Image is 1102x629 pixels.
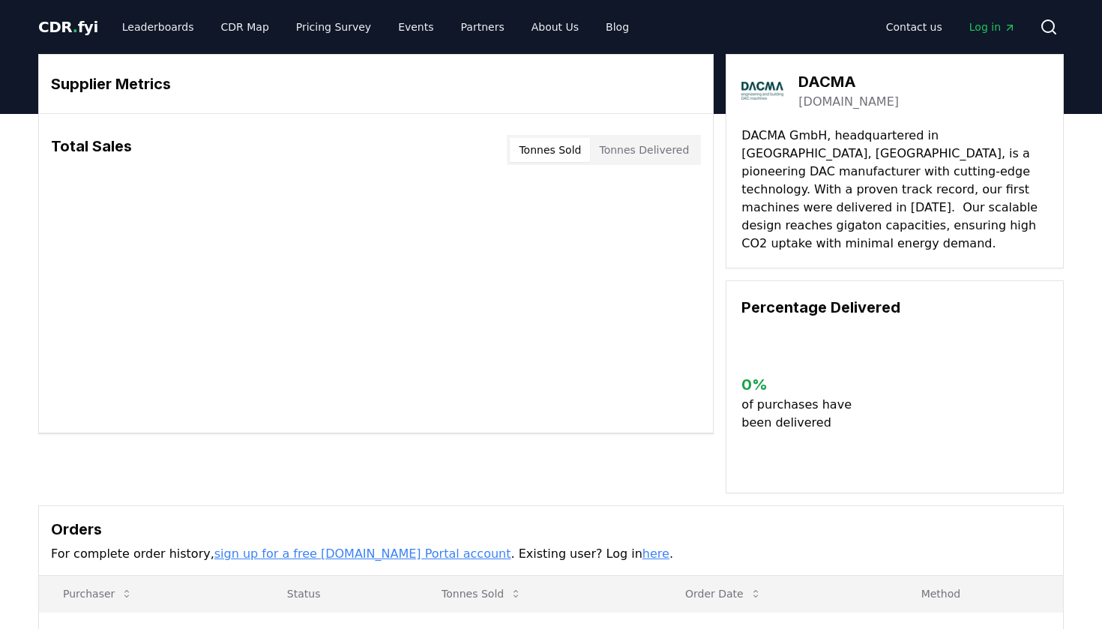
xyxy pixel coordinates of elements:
[214,547,511,561] a: sign up for a free [DOMAIN_NAME] Portal account
[741,396,864,432] p: of purchases have been delivered
[520,13,591,40] a: About Us
[209,13,281,40] a: CDR Map
[51,73,701,95] h3: Supplier Metrics
[969,19,1016,34] span: Log in
[275,586,406,601] p: Status
[798,93,899,111] a: [DOMAIN_NAME]
[909,586,1051,601] p: Method
[73,18,78,36] span: .
[798,70,899,93] h3: DACMA
[741,296,1048,319] h3: Percentage Delivered
[741,70,783,112] img: DACMA-logo
[284,13,383,40] a: Pricing Survey
[386,13,445,40] a: Events
[51,545,1051,563] p: For complete order history, . Existing user? Log in .
[51,579,145,609] button: Purchaser
[741,373,864,396] h3: 0 %
[449,13,517,40] a: Partners
[38,18,98,36] span: CDR fyi
[741,127,1048,253] p: DACMA GmbH, headquartered in [GEOGRAPHIC_DATA], [GEOGRAPHIC_DATA], is a pioneering DAC manufactur...
[51,135,132,165] h3: Total Sales
[110,13,641,40] nav: Main
[673,579,774,609] button: Order Date
[51,518,1051,541] h3: Orders
[594,13,641,40] a: Blog
[38,16,98,37] a: CDR.fyi
[642,547,669,561] a: here
[510,138,590,162] button: Tonnes Sold
[874,13,1028,40] nav: Main
[874,13,954,40] a: Contact us
[430,579,534,609] button: Tonnes Sold
[590,138,698,162] button: Tonnes Delivered
[957,13,1028,40] a: Log in
[110,13,206,40] a: Leaderboards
